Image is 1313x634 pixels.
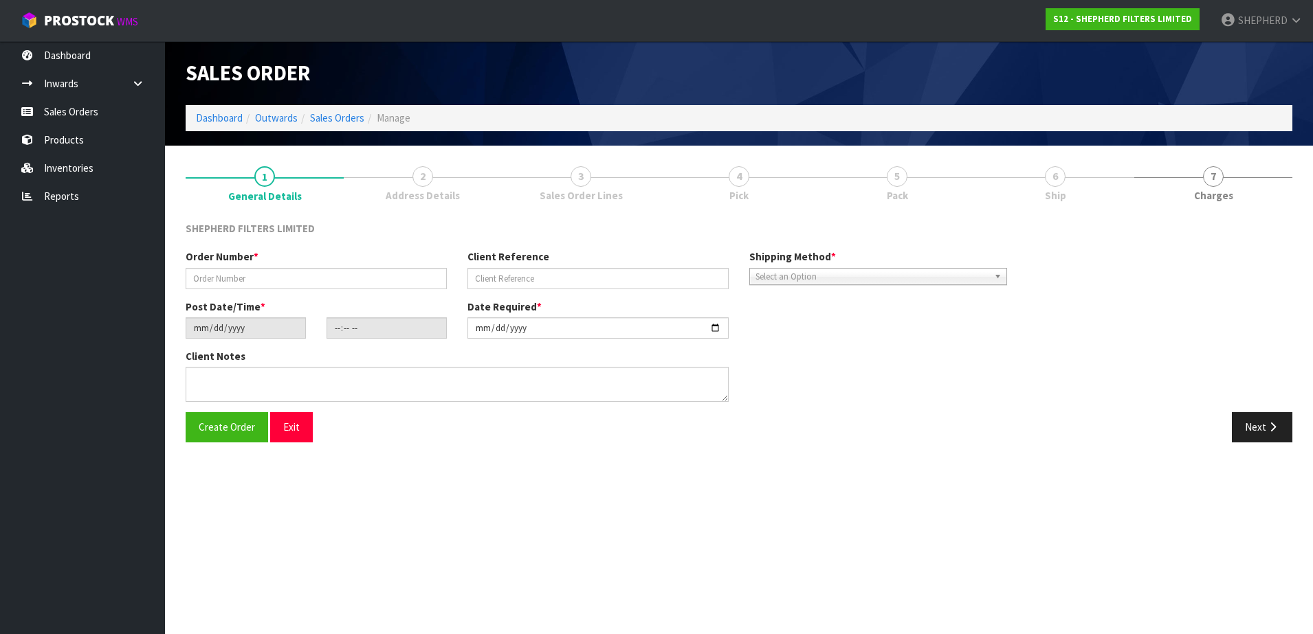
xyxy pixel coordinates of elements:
span: Manage [377,111,410,124]
strong: S12 - SHEPHERD FILTERS LIMITED [1053,13,1192,25]
a: Sales Orders [310,111,364,124]
button: Exit [270,412,313,442]
span: 3 [571,166,591,187]
span: SHEPHERD [1238,14,1288,27]
label: Shipping Method [749,249,836,264]
input: Client Reference [467,268,729,289]
small: WMS [117,15,138,28]
span: Address Details [386,188,460,203]
button: Next [1232,412,1292,442]
span: General Details [186,211,1292,453]
label: Client Notes [186,349,245,363]
span: Pick [729,188,749,203]
span: Select an Option [755,269,989,285]
label: Client Reference [467,249,549,264]
span: Charges [1194,188,1233,203]
span: Create Order [199,420,255,433]
span: Sales Order [186,60,311,86]
a: Dashboard [196,111,243,124]
span: 4 [729,166,749,187]
span: 6 [1045,166,1066,187]
span: ProStock [44,12,114,30]
button: Create Order [186,412,268,442]
span: 5 [887,166,907,187]
label: Date Required [467,299,542,314]
span: General Details [228,189,302,203]
label: Order Number [186,249,258,264]
span: Sales Order Lines [540,188,623,203]
img: cube-alt.png [21,12,38,29]
label: Post Date/Time [186,299,265,314]
span: 7 [1203,166,1224,187]
span: Ship [1045,188,1066,203]
a: Outwards [255,111,298,124]
span: 1 [254,166,275,187]
span: Pack [887,188,908,203]
span: SHEPHERD FILTERS LIMITED [186,222,315,235]
input: Order Number [186,268,447,289]
span: 2 [412,166,433,187]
